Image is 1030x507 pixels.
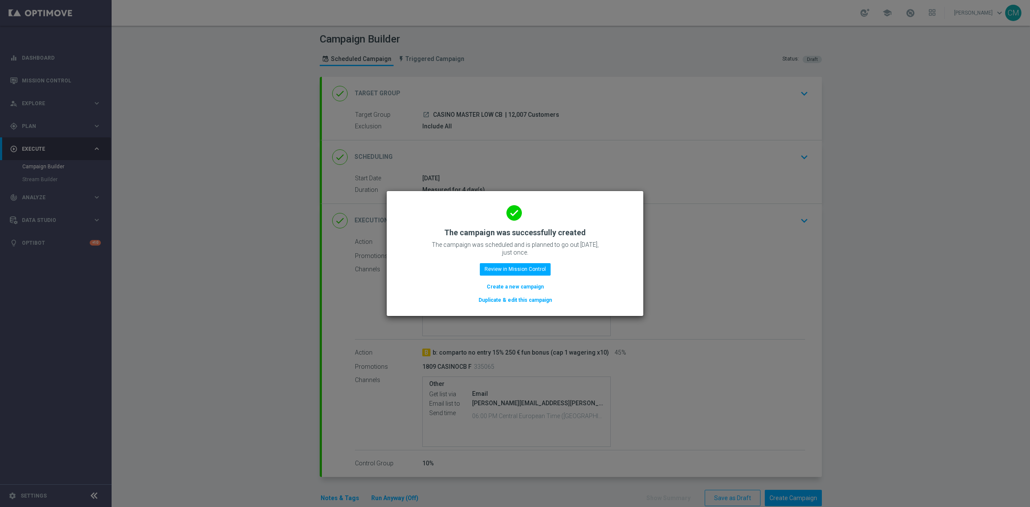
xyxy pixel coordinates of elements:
[429,241,601,256] p: The campaign was scheduled and is planned to go out [DATE], just once.
[480,263,551,275] button: Review in Mission Control
[506,205,522,221] i: done
[444,228,586,238] h2: The campaign was successfully created
[486,282,545,291] button: Create a new campaign
[478,295,553,305] button: Duplicate & edit this campaign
